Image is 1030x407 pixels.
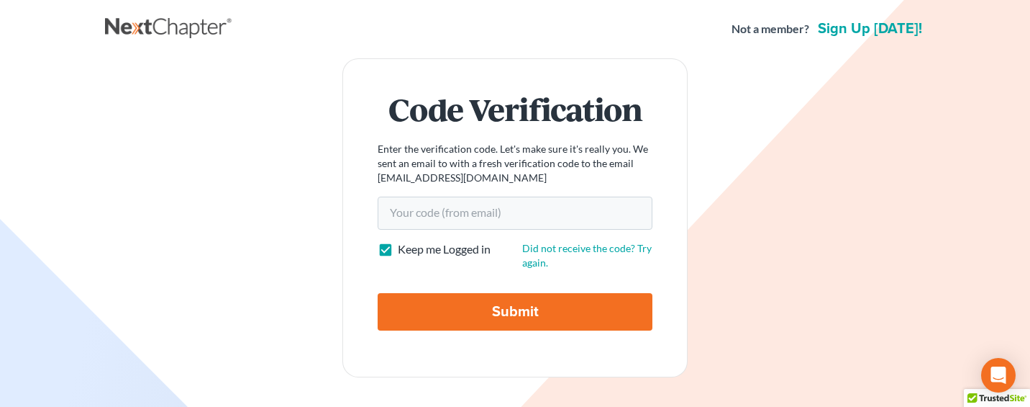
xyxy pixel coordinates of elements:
[378,197,652,230] input: Your code (from email)
[378,142,652,185] p: Enter the verification code. Let's make sure it's really you. We sent an email to with a fresh ve...
[981,358,1016,393] div: Open Intercom Messenger
[378,94,652,125] h1: Code Verification
[522,242,652,269] a: Did not receive the code? Try again.
[378,293,652,331] input: Submit
[815,22,925,36] a: Sign up [DATE]!
[732,21,809,37] strong: Not a member?
[398,241,491,258] label: Keep me Logged in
